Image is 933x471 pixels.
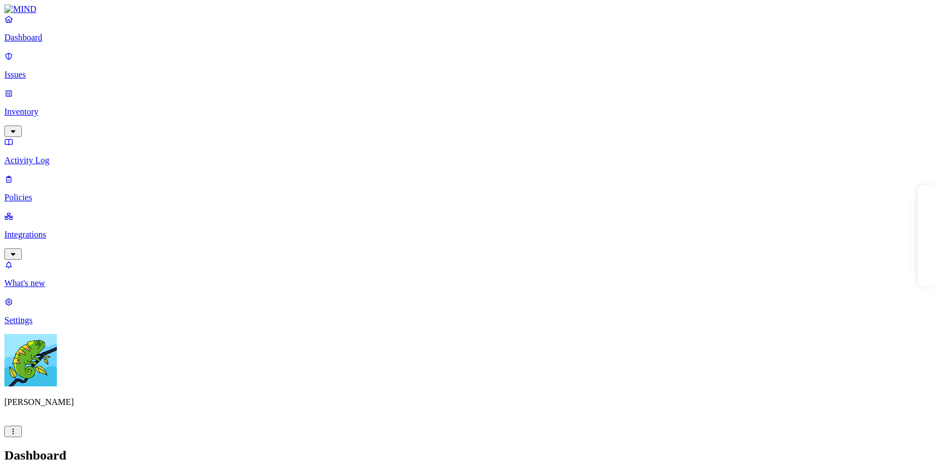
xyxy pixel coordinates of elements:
p: Inventory [4,107,929,117]
a: MIND [4,4,929,14]
p: What's new [4,278,929,288]
img: Yuval Meshorer [4,334,57,386]
a: Inventory [4,88,929,135]
h2: Dashboard [4,448,929,463]
p: Dashboard [4,33,929,43]
a: Dashboard [4,14,929,43]
p: [PERSON_NAME] [4,397,929,407]
a: Activity Log [4,137,929,165]
img: MIND [4,4,37,14]
a: Settings [4,297,929,325]
p: Policies [4,193,929,202]
a: Integrations [4,211,929,258]
a: Policies [4,174,929,202]
p: Integrations [4,230,929,240]
p: Issues [4,70,929,80]
p: Activity Log [4,156,929,165]
p: Settings [4,315,929,325]
a: What's new [4,260,929,288]
a: Issues [4,51,929,80]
